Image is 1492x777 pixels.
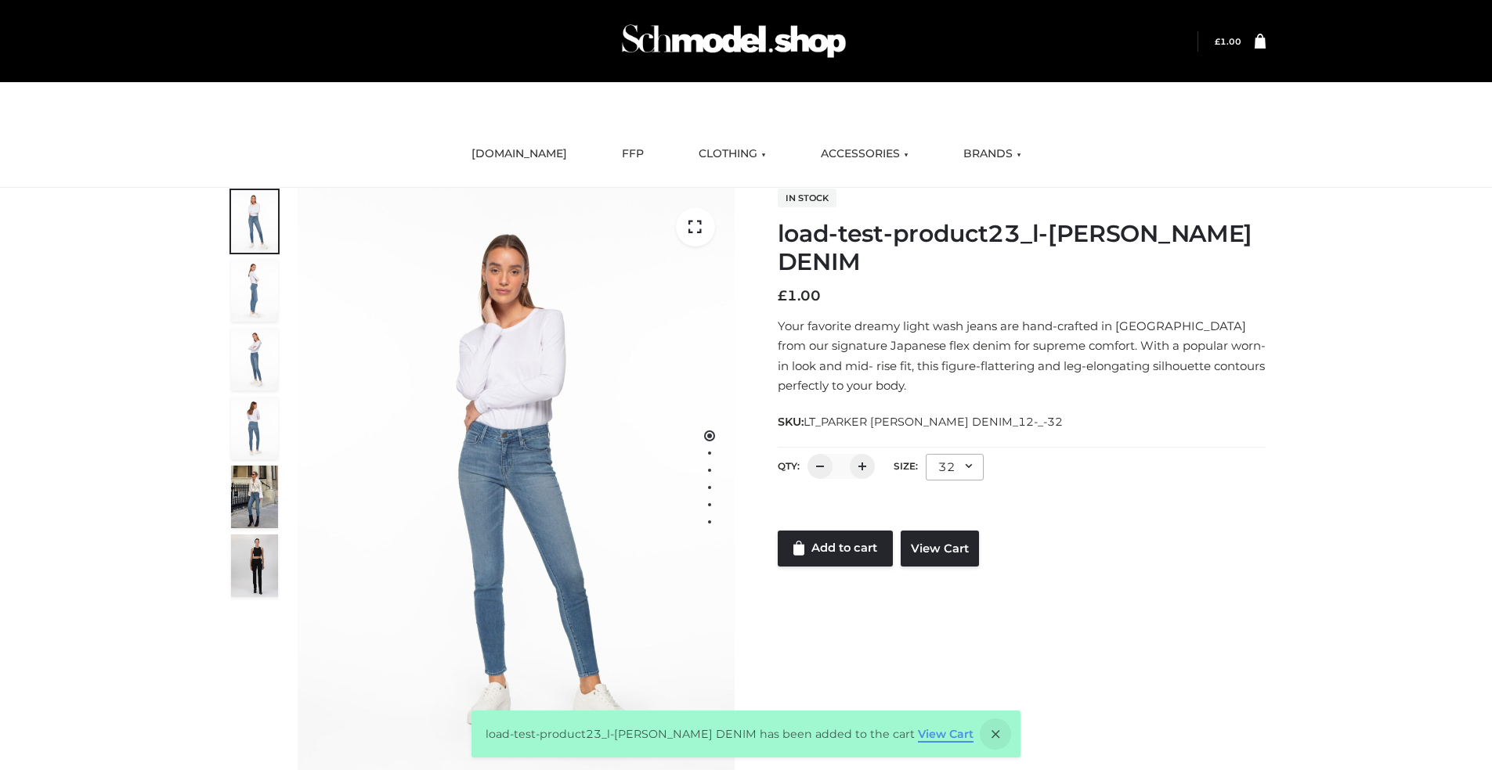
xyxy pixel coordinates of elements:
span: In stock [778,189,836,207]
label: QTY: [778,460,800,472]
img: 2001KLX-Ava-skinny-cove-1-scaled_9b141654-9513-48e5-b76c-3dc7db129200 [298,188,735,770]
p: Your favorite dreamy light wash jeans are hand-crafted in [GEOGRAPHIC_DATA] from our signature Ja... [778,316,1266,396]
a: FFP [610,137,656,171]
a: [DOMAIN_NAME] [460,137,579,171]
a: Add to cart [778,531,894,567]
img: 2001KLX-Ava-skinny-cove-2-scaled_32c0e67e-5e94-449c-a916-4c02a8c03427.jpg [231,397,278,459]
bdi: 1.00 [778,287,821,304]
div: load-test-product23_l-[PERSON_NAME] DENIM has been added to the cart [471,710,1021,757]
span: SKU: [778,412,1064,431]
img: Schmodel Admin 964 [616,10,851,72]
img: 49df5f96394c49d8b5cbdcda3511328a.HD-1080p-2.5Mbps-49301101_thumbnail.jpg [231,534,278,597]
img: 2001KLX-Ava-skinny-cove-4-scaled_4636a833-082b-4702-abec-fd5bf279c4fc.jpg [231,259,278,322]
a: CLOTHING [687,137,778,171]
a: View Cart [918,727,974,741]
img: 2001KLX-Ava-skinny-cove-1-scaled_9b141654-9513-48e5-b76c-3dc7db129200.jpg [231,190,278,253]
img: 2001KLX-Ava-skinny-cove-3-scaled_eb6bf915-b6b9-448f-8c6c-8cabb27fd4b2.jpg [231,328,278,390]
a: ACCESSORIES [809,137,920,171]
bdi: 1.00 [1215,37,1241,47]
a: BRANDS [952,137,1033,171]
span: £ [778,287,787,304]
label: Size: [894,460,918,472]
img: Bowery-Skinny_Cove-1.jpg [231,466,278,528]
span: LT_PARKER [PERSON_NAME] DENIM_12-_-32 [804,415,1063,429]
h1: load-test-product23_l-[PERSON_NAME] DENIM [778,220,1266,276]
div: 32 [926,454,984,480]
a: View Cart [901,531,979,567]
span: £ [1215,37,1220,47]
